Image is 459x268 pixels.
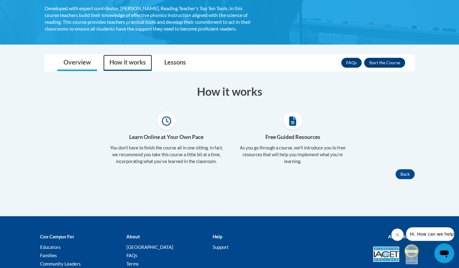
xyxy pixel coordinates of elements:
b: Help [212,234,222,239]
b: Accreditations [388,234,419,239]
h4: Free Guided Resources [234,133,351,141]
a: FAQs [126,253,137,258]
a: Terms [126,261,138,266]
iframe: Close message [391,228,404,241]
p: You don’t have to finish the course all in one sitting. In fact, we recommend you take this cours... [108,144,225,165]
p: As you go through a course, we’ll introduce you to free resources that will help you implement wh... [234,144,351,165]
a: Community Leaders [40,261,81,266]
img: Accredited IACET® Provider [373,246,399,262]
img: IDA® Accredited [404,243,419,265]
a: [GEOGRAPHIC_DATA] [126,244,173,250]
b: Cox Campus For [40,234,74,239]
a: Educators [40,244,61,250]
a: How it works [103,55,152,71]
b: About [126,234,140,239]
h3: How it works [45,84,415,99]
button: Enroll [364,58,405,68]
div: Developed with expert contributor, [PERSON_NAME], Reading Teacher's Top Ten Tools. In this course... [45,5,257,32]
span: Hi. How can we help? [4,4,50,9]
a: Overview [57,55,97,71]
a: FAQs [341,58,362,68]
iframe: Message from company [406,227,454,241]
button: Back [395,169,415,179]
a: Families [40,253,57,258]
iframe: Button to launch messaging window [434,243,454,263]
a: Support [212,244,228,250]
h4: Learn Online at Your Own Pace [108,133,225,141]
a: Lessons [158,55,192,71]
